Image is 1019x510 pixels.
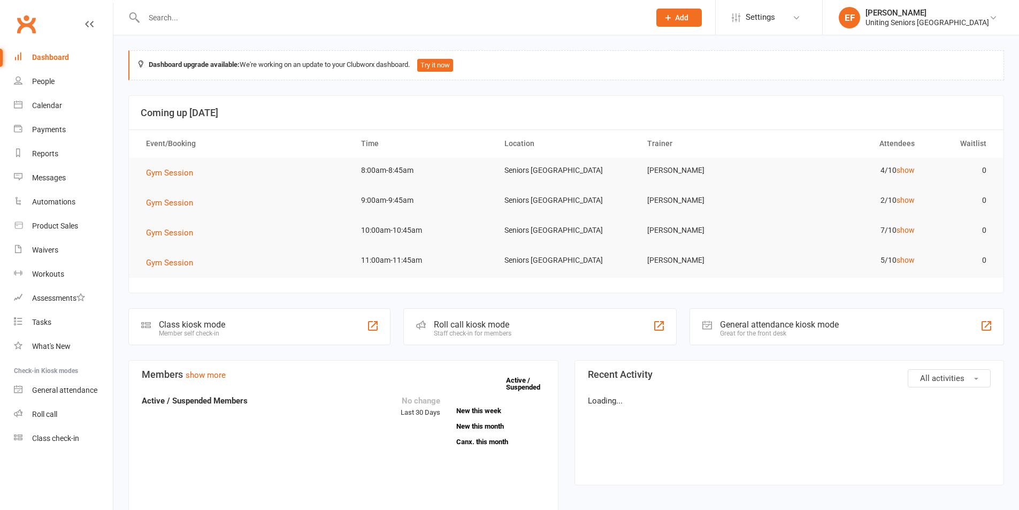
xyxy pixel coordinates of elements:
[781,130,924,157] th: Attendees
[14,402,113,427] a: Roll call
[14,94,113,118] a: Calendar
[495,248,638,273] td: Seniors [GEOGRAPHIC_DATA]
[495,158,638,183] td: Seniors [GEOGRAPHIC_DATA]
[141,10,642,25] input: Search...
[14,334,113,359] a: What's New
[149,60,240,68] strong: Dashboard upgrade available:
[638,218,781,243] td: [PERSON_NAME]
[32,318,51,326] div: Tasks
[351,248,495,273] td: 11:00am-11:45am
[14,166,113,190] a: Messages
[32,53,69,62] div: Dashboard
[32,149,58,158] div: Reports
[32,342,71,351] div: What's New
[146,226,201,239] button: Gym Session
[781,248,924,273] td: 5/10
[638,158,781,183] td: [PERSON_NAME]
[146,168,193,178] span: Gym Session
[14,238,113,262] a: Waivers
[746,5,775,29] span: Settings
[32,222,78,230] div: Product Sales
[720,319,839,330] div: General attendance kiosk mode
[675,13,688,22] span: Add
[136,130,351,157] th: Event/Booking
[32,197,75,206] div: Automations
[159,330,225,337] div: Member self check-in
[351,130,495,157] th: Time
[141,108,992,118] h3: Coming up [DATE]
[14,190,113,214] a: Automations
[146,228,193,238] span: Gym Session
[781,218,924,243] td: 7/10
[720,330,839,337] div: Great for the front desk
[32,270,64,278] div: Workouts
[434,330,511,337] div: Staff check-in for members
[588,369,991,380] h3: Recent Activity
[456,407,545,414] a: New this week
[32,410,57,418] div: Roll call
[924,218,996,243] td: 0
[14,118,113,142] a: Payments
[839,7,860,28] div: EF
[638,188,781,213] td: [PERSON_NAME]
[417,59,453,72] button: Try it now
[32,294,85,302] div: Assessments
[897,256,915,264] a: show
[32,173,66,182] div: Messages
[14,214,113,238] a: Product Sales
[32,434,79,443] div: Class check-in
[638,248,781,273] td: [PERSON_NAME]
[506,369,553,399] a: Active / Suspended
[351,218,495,243] td: 10:00am-10:45am
[897,196,915,204] a: show
[781,188,924,213] td: 2/10
[924,158,996,183] td: 0
[14,286,113,310] a: Assessments
[924,248,996,273] td: 0
[897,226,915,234] a: show
[14,45,113,70] a: Dashboard
[908,369,991,387] button: All activities
[924,188,996,213] td: 0
[142,369,545,380] h3: Members
[159,319,225,330] div: Class kiosk mode
[14,427,113,451] a: Class kiosk mode
[186,370,226,380] a: show more
[146,196,201,209] button: Gym Session
[14,142,113,166] a: Reports
[401,394,440,407] div: No change
[924,130,996,157] th: Waitlist
[14,70,113,94] a: People
[32,125,66,134] div: Payments
[865,18,989,27] div: Uniting Seniors [GEOGRAPHIC_DATA]
[865,8,989,18] div: [PERSON_NAME]
[656,9,702,27] button: Add
[32,77,55,86] div: People
[495,218,638,243] td: Seniors [GEOGRAPHIC_DATA]
[495,188,638,213] td: Seniors [GEOGRAPHIC_DATA]
[588,394,991,407] p: Loading...
[434,319,511,330] div: Roll call kiosk mode
[401,394,440,418] div: Last 30 Days
[13,11,40,37] a: Clubworx
[146,258,193,268] span: Gym Session
[32,386,97,394] div: General attendance
[897,166,915,174] a: show
[456,423,545,430] a: New this month
[351,188,495,213] td: 9:00am-9:45am
[456,438,545,445] a: Canx. this month
[14,378,113,402] a: General attendance kiosk mode
[351,158,495,183] td: 8:00am-8:45am
[146,198,193,208] span: Gym Session
[14,262,113,286] a: Workouts
[32,246,58,254] div: Waivers
[495,130,638,157] th: Location
[920,374,964,383] span: All activities
[146,256,201,269] button: Gym Session
[32,101,62,110] div: Calendar
[14,310,113,334] a: Tasks
[781,158,924,183] td: 4/10
[128,50,1004,80] div: We're working on an update to your Clubworx dashboard.
[146,166,201,179] button: Gym Session
[142,396,248,406] strong: Active / Suspended Members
